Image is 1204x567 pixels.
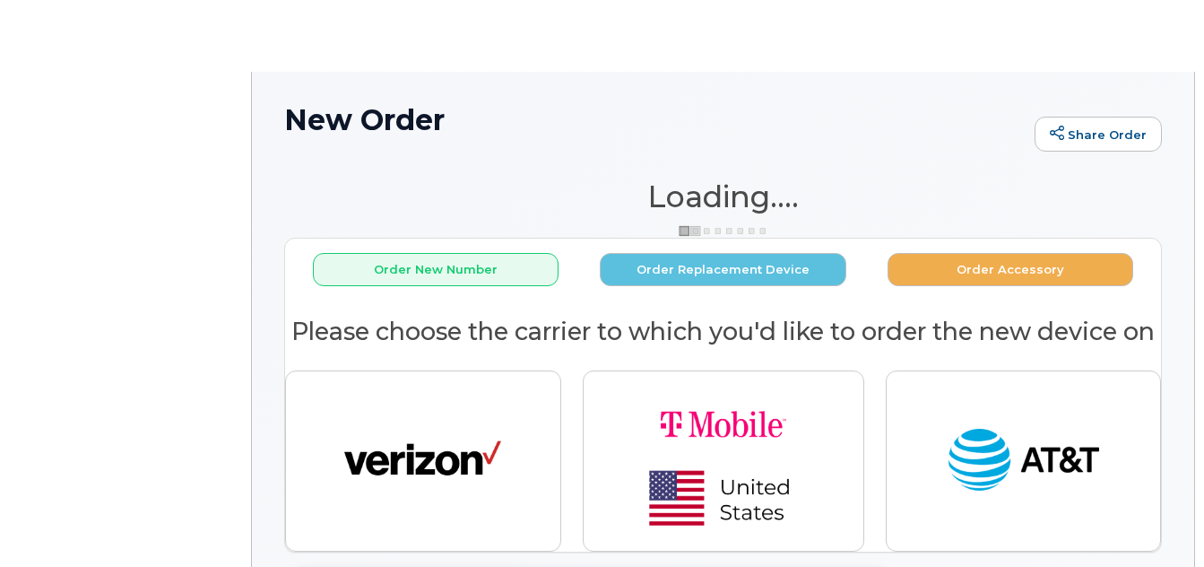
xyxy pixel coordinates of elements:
[284,180,1162,213] h1: Loading....
[344,421,501,502] img: verizon-ab2890fd1dd4a6c9cf5f392cd2db4626a3dae38ee8226e09bcb5c993c4c79f81.png
[1035,117,1162,153] a: Share Order
[888,253,1133,286] button: Order Accessory
[679,224,768,238] img: ajax-loader-3a6953c30dc77f0bf724df975f13086db4f4c1262e45940f03d1251963f1bf2e.gif
[284,104,1026,135] h1: New Order
[945,421,1102,502] img: at_t-fb3d24644a45acc70fc72cc47ce214d34099dfd970ee3ae2334e4251f9d920fd.png
[600,253,845,286] button: Order Replacement Device
[285,318,1161,345] h2: Please choose the carrier to which you'd like to order the new device on
[313,253,559,286] button: Order New Number
[598,386,849,536] img: t-mobile-78392d334a420d5b7f0e63d4fa81f6287a21d394dc80d677554bb55bbab1186f.png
